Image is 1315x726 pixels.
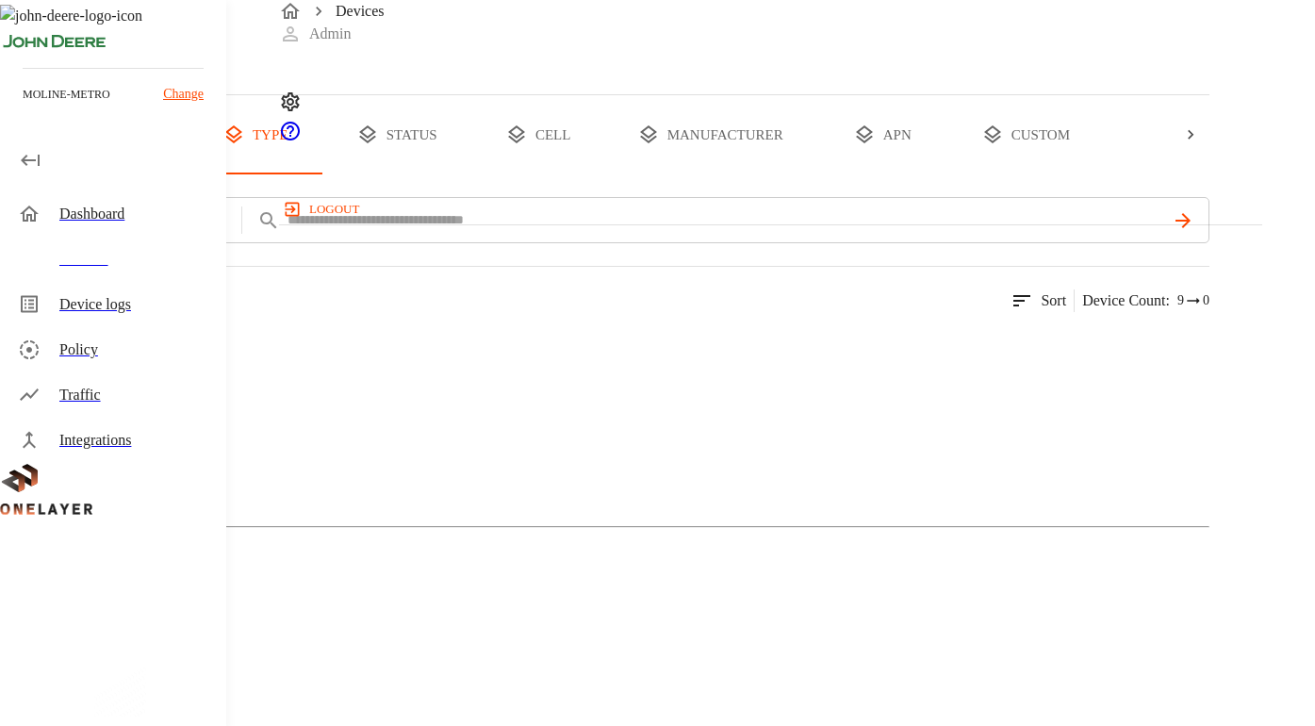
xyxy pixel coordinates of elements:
li: 502 Devices [38,543,1209,566]
p: Admin [309,23,351,45]
p: Sort [1041,289,1066,312]
button: logout [279,194,367,224]
a: onelayer-support [279,129,302,145]
a: logout [279,194,1262,224]
span: 0 [1203,291,1209,310]
span: Support Portal [279,129,302,145]
li: 4 Models [38,566,1209,588]
span: 9 [1177,291,1184,310]
p: Device count : [1082,289,1170,312]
